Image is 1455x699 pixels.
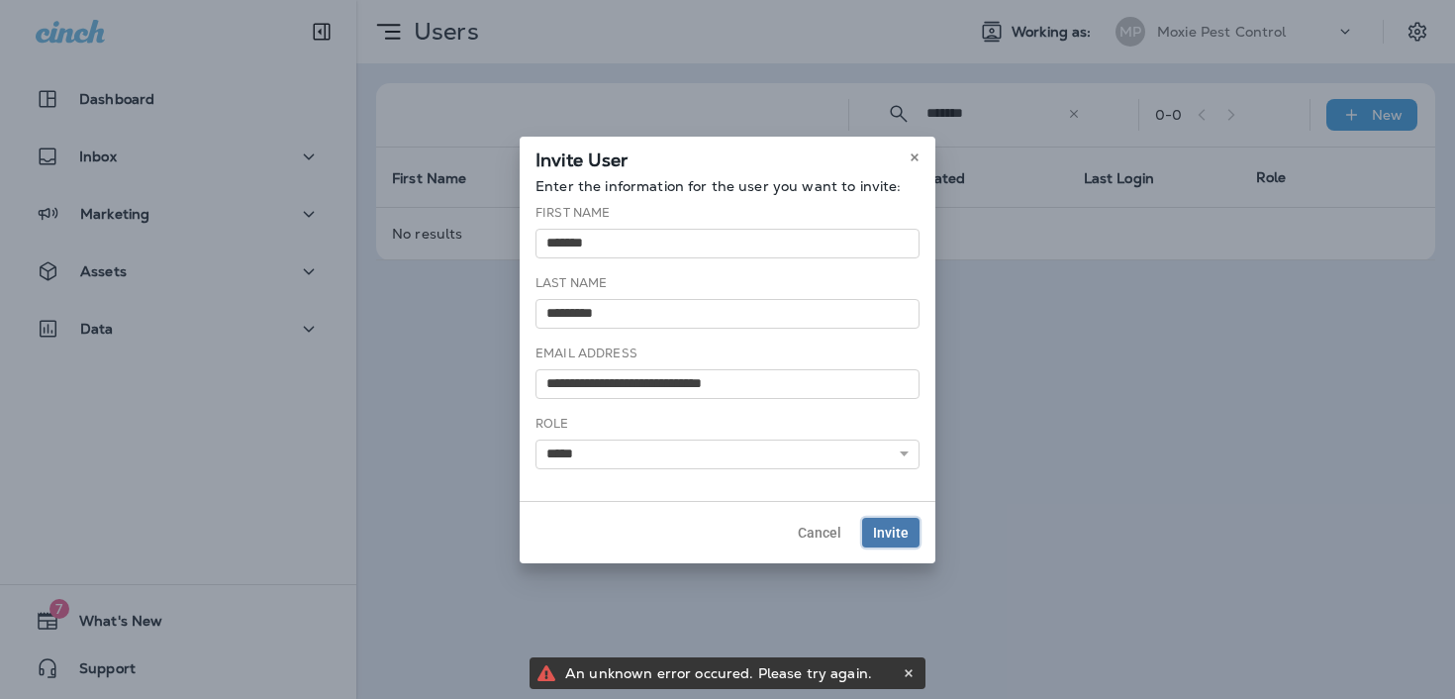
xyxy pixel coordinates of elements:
[520,137,935,178] div: Invite User
[535,205,610,221] label: First Name
[535,275,607,291] label: Last Name
[862,518,920,548] button: Invite
[565,657,898,689] div: An unknown error occured. Please try again.
[798,526,841,540] span: Cancel
[873,526,909,540] span: Invite
[535,346,637,361] label: Email Address
[787,518,852,548] button: Cancel
[535,416,569,432] label: Role
[535,178,920,194] p: Enter the information for the user you want to invite:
